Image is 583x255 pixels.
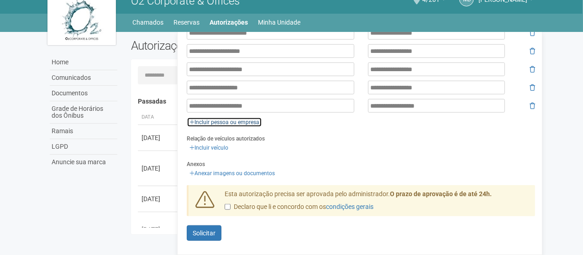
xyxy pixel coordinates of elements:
[138,98,529,105] h4: Passadas
[50,70,117,86] a: Comunicados
[225,204,231,210] input: Declaro que li e concordo com oscondições gerais
[225,203,373,212] label: Declaro que li e concordo com os
[50,101,117,124] a: Grade de Horários dos Ônibus
[530,48,535,54] i: Remover
[530,30,535,36] i: Remover
[187,143,231,153] a: Incluir veículo
[50,86,117,101] a: Documentos
[258,16,301,29] a: Minha Unidade
[530,103,535,109] i: Remover
[530,84,535,91] i: Remover
[210,16,248,29] a: Autorizações
[131,39,326,52] h2: Autorizações
[138,110,179,125] th: Data
[50,55,117,70] a: Home
[50,155,117,170] a: Anuncie sua marca
[187,225,221,241] button: Solicitar
[50,124,117,139] a: Ramais
[530,66,535,73] i: Remover
[133,16,164,29] a: Chamados
[218,190,536,216] div: Esta autorização precisa ser aprovada pelo administrador.
[142,164,175,173] div: [DATE]
[326,203,373,210] a: condições gerais
[187,135,265,143] label: Relação de veículos autorizados
[187,117,262,127] a: Incluir pessoa ou empresa
[187,168,278,178] a: Anexar imagens ou documentos
[390,190,492,198] strong: O prazo de aprovação é de até 24h.
[187,160,205,168] label: Anexos
[142,133,175,142] div: [DATE]
[193,229,215,237] span: Solicitar
[142,225,175,234] div: [DATE]
[50,139,117,155] a: LGPD
[174,16,200,29] a: Reservas
[142,194,175,203] div: [DATE]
